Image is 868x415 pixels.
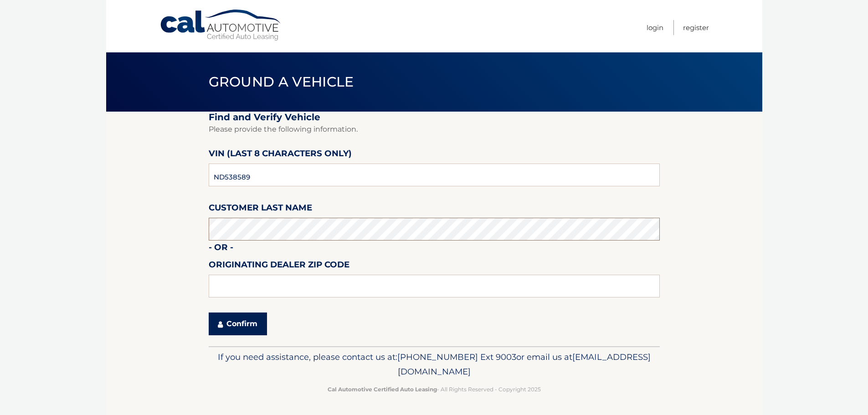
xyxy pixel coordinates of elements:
label: Customer Last Name [209,201,312,218]
span: [PHONE_NUMBER] Ext 9003 [397,352,516,362]
a: Cal Automotive [159,9,282,41]
p: - All Rights Reserved - Copyright 2025 [215,384,654,394]
label: Originating Dealer Zip Code [209,258,349,275]
strong: Cal Automotive Certified Auto Leasing [328,386,437,393]
label: - or - [209,241,233,257]
h2: Find and Verify Vehicle [209,112,660,123]
span: Ground a Vehicle [209,73,354,90]
p: Please provide the following information. [209,123,660,136]
a: Register [683,20,709,35]
label: VIN (last 8 characters only) [209,147,352,164]
a: Login [647,20,663,35]
p: If you need assistance, please contact us at: or email us at [215,350,654,379]
button: Confirm [209,313,267,335]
